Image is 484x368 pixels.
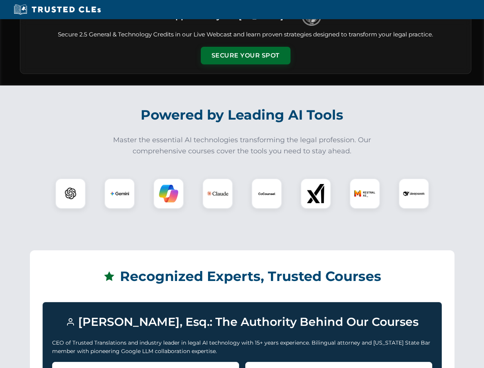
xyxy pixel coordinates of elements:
[251,178,282,209] div: CoCounsel
[11,4,103,15] img: Trusted CLEs
[399,178,429,209] div: DeepSeek
[201,47,290,64] button: Secure Your Spot
[59,182,82,205] img: ChatGPT Logo
[354,183,376,204] img: Mistral AI Logo
[207,183,228,204] img: Claude Logo
[403,183,425,204] img: DeepSeek Logo
[104,178,135,209] div: Gemini
[30,30,462,39] p: Secure 2.5 General & Technology Credits in our Live Webcast and learn proven strategies designed ...
[306,184,325,203] img: xAI Logo
[257,184,276,203] img: CoCounsel Logo
[153,178,184,209] div: Copilot
[159,184,178,203] img: Copilot Logo
[43,263,442,290] h2: Recognized Experts, Trusted Courses
[202,178,233,209] div: Claude
[55,178,86,209] div: ChatGPT
[30,102,454,128] h2: Powered by Leading AI Tools
[300,178,331,209] div: xAI
[110,184,129,203] img: Gemini Logo
[349,178,380,209] div: Mistral AI
[52,338,432,356] p: CEO of Trusted Translations and industry leader in legal AI technology with 15+ years experience....
[108,135,376,157] p: Master the essential AI technologies transforming the legal profession. Our comprehensive courses...
[52,312,432,332] h3: [PERSON_NAME], Esq.: The Authority Behind Our Courses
